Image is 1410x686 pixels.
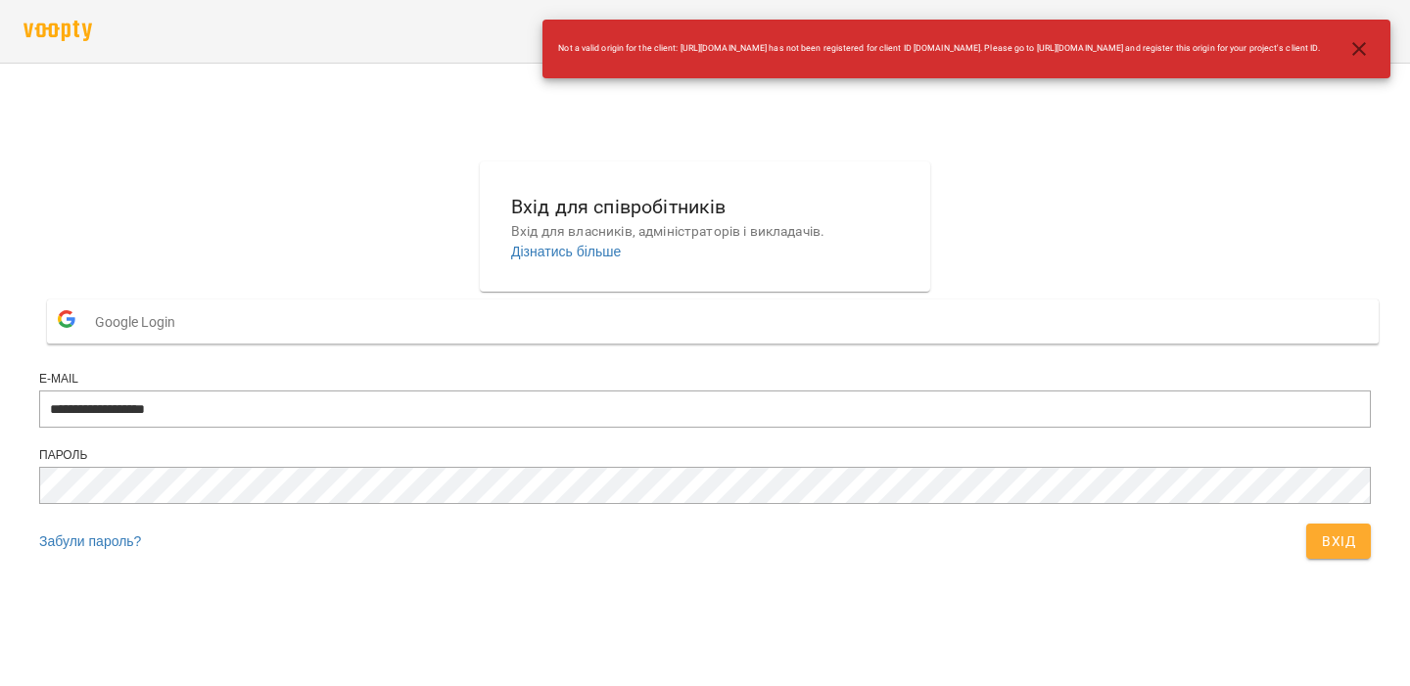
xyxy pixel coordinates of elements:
span: Google Login [95,302,185,342]
a: Дізнатись більше [511,244,621,259]
button: Вхід [1306,524,1371,559]
div: Пароль [39,447,1371,464]
span: Вхід [1322,529,1355,553]
img: voopty.png [23,21,92,41]
a: Забули пароль? [39,533,141,549]
h6: Вхід для співробітників [511,192,899,222]
span: Not a valid origin for the client: [URL][DOMAIN_NAME] has not been registered for client ID [DOMA... [558,42,1320,55]
button: Google Login [47,299,1379,343]
p: Вхід для власників, адміністраторів і викладачів. [511,222,899,242]
div: E-mail [39,371,1371,388]
button: Вхід для співробітниківВхід для власників, адміністраторів і викладачів.Дізнатись більше [495,176,915,277]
